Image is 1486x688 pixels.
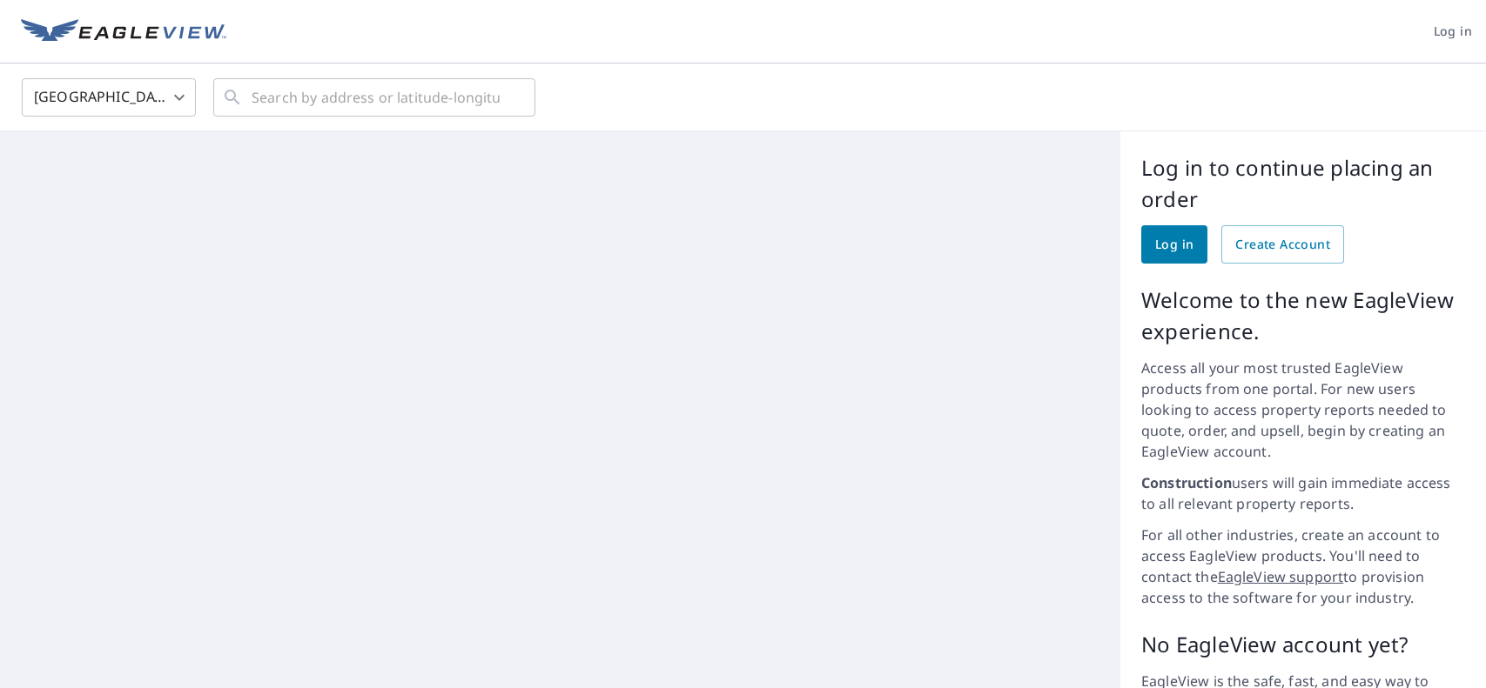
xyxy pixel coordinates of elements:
[1155,234,1194,256] span: Log in
[1141,225,1207,264] a: Log in
[1434,21,1472,43] span: Log in
[22,73,196,122] div: [GEOGRAPHIC_DATA]
[1218,567,1344,586] a: EagleView support
[1141,284,1465,347] p: Welcome to the new EagleView experience.
[21,19,226,45] img: EV Logo
[1235,234,1330,256] span: Create Account
[1141,629,1465,660] p: No EagleView account yet?
[1221,225,1344,264] a: Create Account
[1141,524,1465,608] p: For all other industries, create an account to access EagleView products. You'll need to contact ...
[1141,473,1232,492] strong: Construction
[1141,357,1465,462] p: Access all your most trusted EagleView products from one portal. For new users looking to access ...
[1141,472,1465,514] p: users will gain immediate access to all relevant property reports.
[252,73,500,122] input: Search by address or latitude-longitude
[1141,152,1465,215] p: Log in to continue placing an order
